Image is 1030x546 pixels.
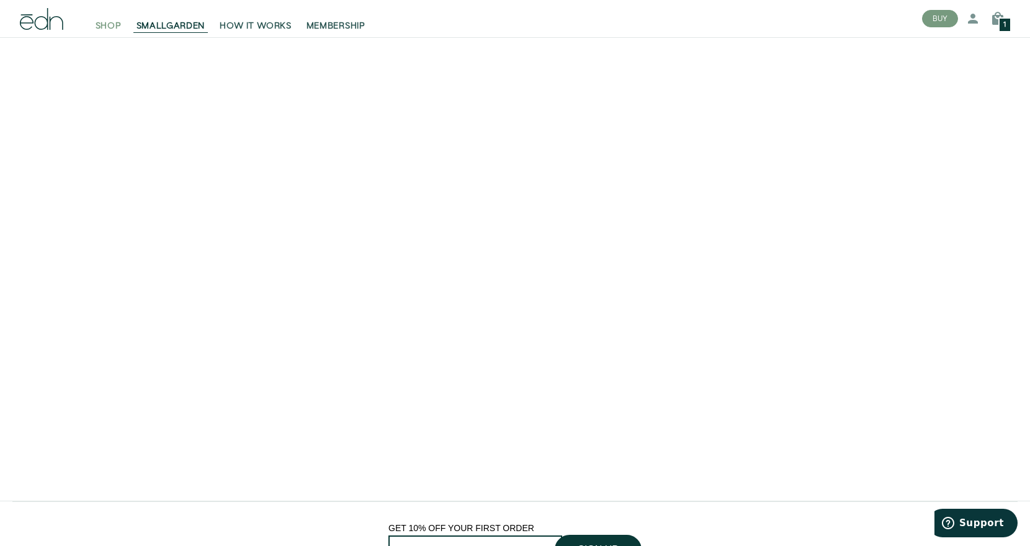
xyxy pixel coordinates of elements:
[137,20,205,32] span: SMALLGARDEN
[934,509,1018,540] iframe: Opens a widget where you can find more information
[220,20,291,32] span: HOW IT WORKS
[299,5,373,32] a: MEMBERSHIP
[88,5,129,32] a: SHOP
[212,5,298,32] a: HOW IT WORKS
[388,523,534,533] span: GET 10% OFF YOUR FIRST ORDER
[307,20,365,32] span: MEMBERSHIP
[129,5,213,32] a: SMALLGARDEN
[922,10,958,27] button: BUY
[96,20,122,32] span: SHOP
[1003,22,1006,29] span: 1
